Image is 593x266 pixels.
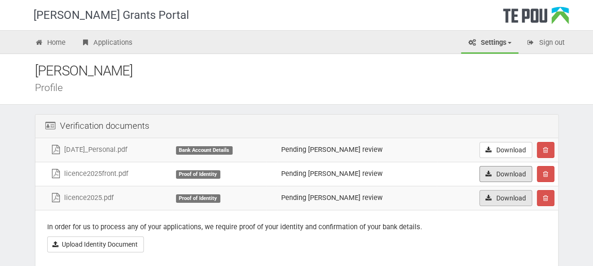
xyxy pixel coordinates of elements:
a: Download [479,166,532,182]
div: Proof of Identity [176,194,220,203]
a: [DATE]_Personal.pdf [50,145,127,154]
a: licence2025front.pdf [50,169,128,178]
td: Pending [PERSON_NAME] review [277,162,437,186]
a: licence2025.pdf [50,193,114,202]
p: In order for us to process any of your applications, we require proof of your identity and confir... [47,222,546,232]
div: [PERSON_NAME] [35,61,573,81]
a: Home [28,33,73,54]
a: Applications [74,33,140,54]
div: Proof of Identity [176,170,220,179]
a: Upload Identity Document [47,236,144,252]
a: Download [479,142,532,158]
div: Bank Account Details [176,146,233,155]
td: Pending [PERSON_NAME] review [277,186,437,210]
a: Sign out [519,33,572,54]
td: Pending [PERSON_NAME] review [277,138,437,162]
div: Te Pou Logo [503,7,569,30]
a: Download [479,190,532,206]
div: Profile [35,83,573,92]
div: Verification documents [35,115,558,138]
a: Settings [461,33,518,54]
